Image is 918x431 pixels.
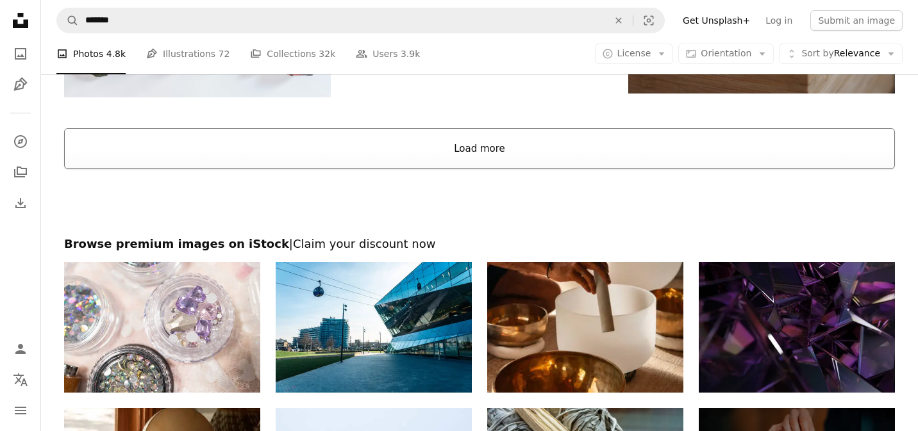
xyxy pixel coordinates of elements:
[758,10,800,31] a: Log in
[64,236,895,252] h2: Browse premium images on iStock
[8,129,33,154] a: Explore
[8,41,33,67] a: Photos
[250,33,335,74] a: Collections 32k
[64,262,260,393] img: Decorative nail art gems and beads for beauty treatment at home nail salon fashion accessories en...
[675,10,758,31] a: Get Unsplash+
[276,262,472,393] img: Cable car passing over the crystal building in london
[487,262,683,393] img: Spa therapist playing crystal singing bowls at wellness retreat for sound healing treatment medit...
[8,367,33,393] button: Language
[56,8,665,33] form: Find visuals sitewide
[8,398,33,423] button: Menu
[801,47,880,60] span: Relevance
[8,190,33,216] a: Download History
[289,237,436,250] span: | Claim your discount now
[633,8,664,33] button: Visual search
[595,44,674,64] button: License
[605,8,633,33] button: Clear
[810,10,903,31] button: Submit an image
[701,48,751,58] span: Orientation
[801,48,833,58] span: Sort by
[779,44,903,64] button: Sort byRelevance
[401,47,420,61] span: 3.9k
[617,48,651,58] span: License
[219,47,230,61] span: 72
[8,8,33,36] a: Home — Unsplash
[146,33,229,74] a: Illustrations 72
[8,159,33,185] a: Collections
[699,262,895,393] img: Geometric jewel surface template with abstract design
[8,72,33,97] a: Illustrations
[319,47,335,61] span: 32k
[678,44,774,64] button: Orientation
[64,128,895,169] button: Load more
[356,33,420,74] a: Users 3.9k
[8,336,33,362] a: Log in / Sign up
[57,8,79,33] button: Search Unsplash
